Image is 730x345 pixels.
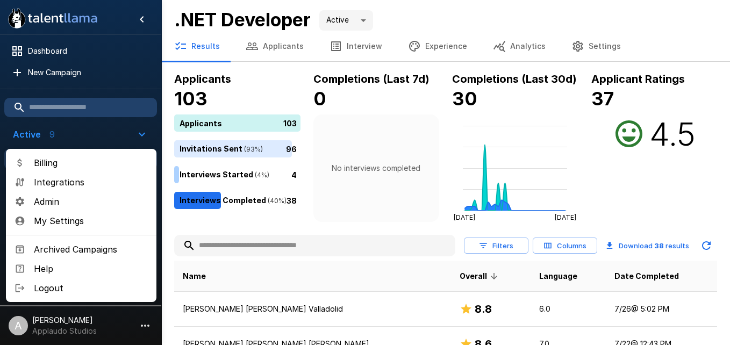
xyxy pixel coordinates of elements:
[34,195,148,208] span: Admin
[34,214,148,227] span: My Settings
[34,282,148,294] span: Logout
[34,262,148,275] span: Help
[34,243,148,256] span: Archived Campaigns
[34,156,148,169] span: Billing
[34,176,148,189] span: Integrations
